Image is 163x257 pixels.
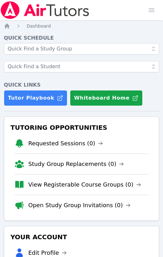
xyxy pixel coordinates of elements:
a: Tutor Playbook [4,90,67,106]
span: Dashboard [27,23,51,29]
input: Quick Find a Student [4,61,159,72]
a: View Registerable Course Groups (0) [28,180,141,189]
button: Whiteboard Home [70,90,143,106]
input: Quick Find a Study Group [4,43,159,55]
a: Requested Sessions (0) [28,139,103,148]
h4: Quick Schedule [4,34,159,42]
h3: Your Account [9,231,154,243]
a: Study Group Replacements (0) [28,160,124,168]
a: Dashboard [27,23,51,29]
h4: Quick Links [4,81,159,89]
nav: Breadcrumb [4,23,159,29]
a: Open Study Group Invitations (0) [28,201,131,210]
h3: Tutoring Opportunities [9,122,154,133]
